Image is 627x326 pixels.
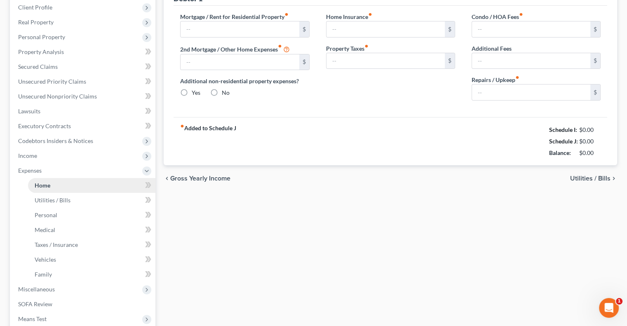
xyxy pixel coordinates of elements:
i: fiber_manual_record [364,44,369,48]
div: $ [590,21,600,37]
button: chevron_left Gross Yearly Income [164,175,230,182]
a: Family [28,267,155,282]
strong: Schedule I: [549,126,577,133]
span: Home [35,182,50,189]
span: Income [18,152,37,159]
a: Executory Contracts [12,119,155,134]
label: Home Insurance [326,12,372,21]
label: Condo / HOA Fees [472,12,523,21]
div: $0.00 [579,137,601,145]
a: Utilities / Bills [28,193,155,208]
input: -- [472,53,590,69]
span: Means Test [18,315,47,322]
label: Property Taxes [326,44,369,53]
div: $ [590,84,600,100]
a: Property Analysis [12,45,155,59]
span: Executory Contracts [18,122,71,129]
input: -- [472,21,590,37]
label: Additional Fees [472,44,512,53]
input: -- [472,84,590,100]
a: Unsecured Priority Claims [12,74,155,89]
i: chevron_right [611,175,617,182]
span: Unsecured Priority Claims [18,78,86,85]
a: Home [28,178,155,193]
span: Medical [35,226,55,233]
a: Personal [28,208,155,223]
input: -- [181,54,299,70]
label: Yes [192,89,200,97]
label: No [222,89,230,97]
span: Utilities / Bills [570,175,611,182]
span: Utilities / Bills [35,197,70,204]
div: $ [445,53,455,69]
a: Secured Claims [12,59,155,74]
label: Repairs / Upkeep [472,75,519,84]
span: Personal [35,211,57,218]
strong: Schedule J: [549,138,578,145]
div: $ [590,53,600,69]
a: Unsecured Nonpriority Claims [12,89,155,104]
div: $ [299,54,309,70]
iframe: Intercom live chat [599,298,619,318]
span: 1 [616,298,622,305]
div: $ [299,21,309,37]
i: fiber_manual_record [368,12,372,16]
strong: Added to Schedule J [180,124,236,159]
input: -- [326,53,445,69]
div: $0.00 [579,149,601,157]
label: 2nd Mortgage / Other Home Expenses [180,44,290,54]
label: Mortgage / Rent for Residential Property [180,12,289,21]
a: Lawsuits [12,104,155,119]
a: SOFA Review [12,297,155,312]
span: Vehicles [35,256,56,263]
i: fiber_manual_record [519,12,523,16]
input: -- [181,21,299,37]
a: Vehicles [28,252,155,267]
i: fiber_manual_record [515,75,519,80]
input: -- [326,21,445,37]
button: Utilities / Bills chevron_right [570,175,617,182]
div: $0.00 [579,126,601,134]
div: $ [445,21,455,37]
i: fiber_manual_record [284,12,289,16]
span: Taxes / Insurance [35,241,78,248]
span: Codebtors Insiders & Notices [18,137,93,144]
a: Taxes / Insurance [28,237,155,252]
i: fiber_manual_record [278,44,282,48]
span: Real Property [18,19,54,26]
span: Miscellaneous [18,286,55,293]
span: Client Profile [18,4,52,11]
span: Secured Claims [18,63,58,70]
i: chevron_left [164,175,170,182]
span: Unsecured Nonpriority Claims [18,93,97,100]
span: SOFA Review [18,300,52,307]
label: Additional non-residential property expenses? [180,77,309,85]
span: Property Analysis [18,48,64,55]
span: Lawsuits [18,108,40,115]
span: Expenses [18,167,42,174]
strong: Balance: [549,149,571,156]
i: fiber_manual_record [180,124,184,128]
a: Medical [28,223,155,237]
span: Gross Yearly Income [170,175,230,182]
span: Family [35,271,52,278]
span: Personal Property [18,33,65,40]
